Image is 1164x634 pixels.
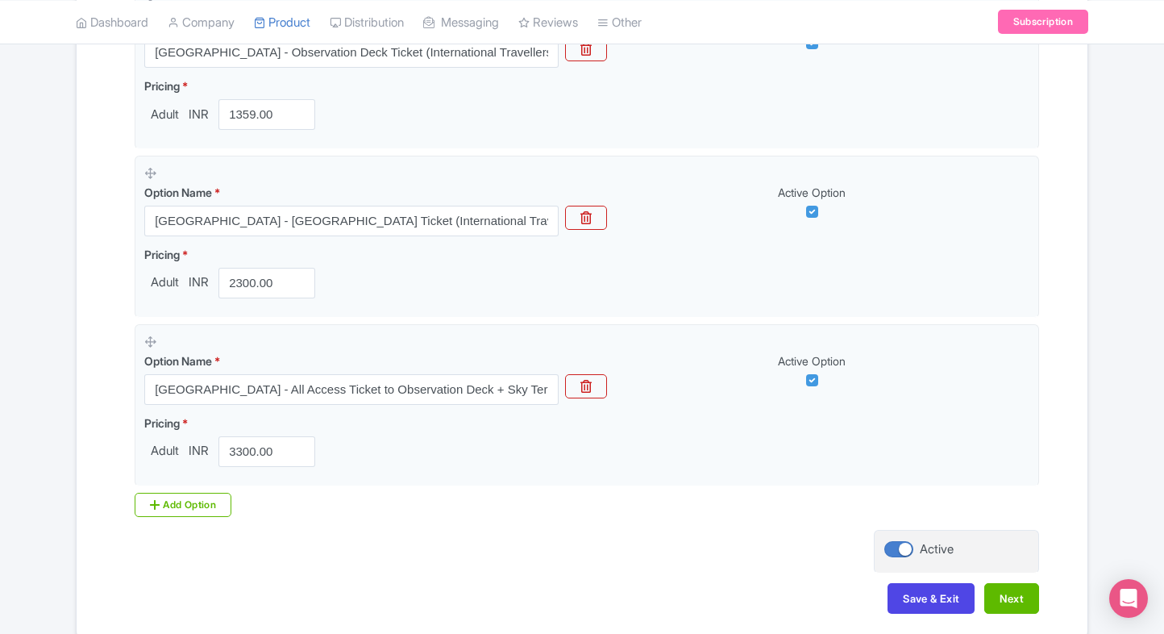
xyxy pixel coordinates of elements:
[144,416,180,430] span: Pricing
[144,206,559,236] input: Option Name
[144,37,559,68] input: Option Name
[778,186,846,199] span: Active Option
[1109,579,1148,618] div: Open Intercom Messenger
[144,106,185,124] span: Adult
[218,436,315,467] input: 0.00
[185,273,212,292] span: INR
[920,540,954,559] div: Active
[888,583,975,614] button: Save & Exit
[218,99,315,130] input: 0.00
[144,79,180,93] span: Pricing
[135,493,231,517] div: Add Option
[144,186,212,199] span: Option Name
[998,10,1088,34] a: Subscription
[185,106,212,124] span: INR
[144,374,559,405] input: Option Name
[778,354,846,368] span: Active Option
[185,442,212,461] span: INR
[144,273,185,292] span: Adult
[144,442,185,461] span: Adult
[144,354,212,368] span: Option Name
[984,583,1039,614] button: Next
[144,248,180,261] span: Pricing
[218,268,315,298] input: 0.00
